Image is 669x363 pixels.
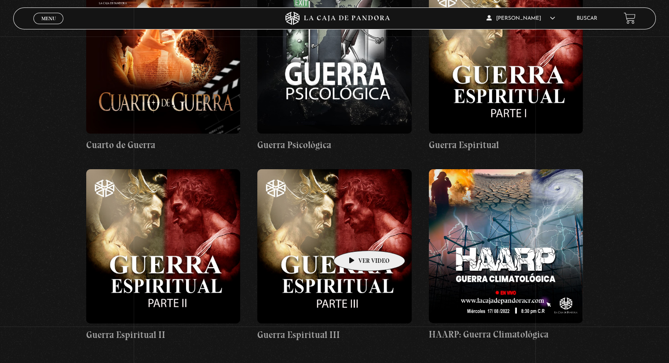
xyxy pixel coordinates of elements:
span: [PERSON_NAME] [486,16,555,21]
h4: Guerra Psicológica [257,138,411,152]
h4: Guerra Espiritual III [257,328,411,342]
a: HAARP: Guerra Climatológica [429,169,583,341]
a: Guerra Espiritual III [257,169,411,341]
a: View your shopping cart [624,12,636,24]
span: Cerrar [38,23,59,29]
h4: Cuarto de Guerra [86,138,240,152]
a: Buscar [577,16,597,21]
h4: Guerra Espiritual II [86,328,240,342]
span: Menu [41,16,56,21]
h4: HAARP: Guerra Climatológica [429,327,583,341]
a: Guerra Espiritual II [86,169,240,341]
h4: Guerra Espiritual [429,138,583,152]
